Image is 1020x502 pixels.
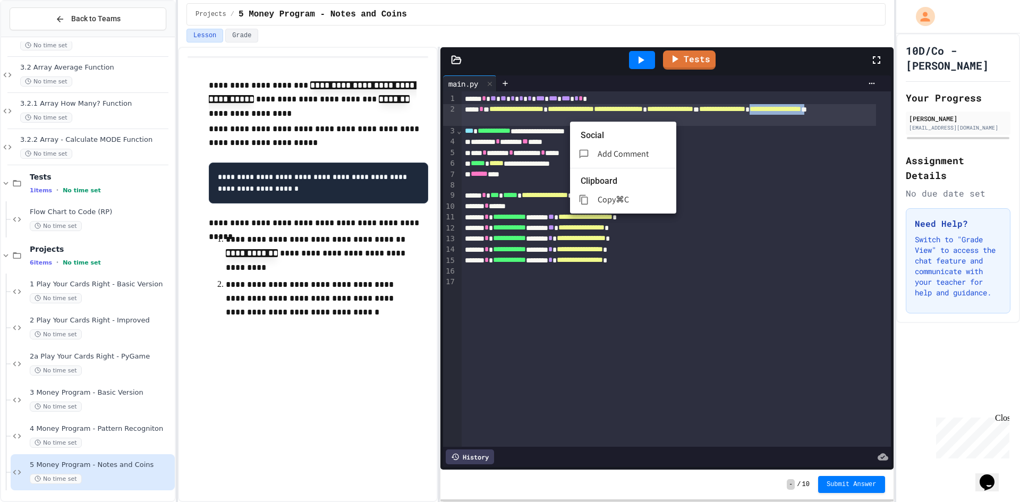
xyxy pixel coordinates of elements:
[443,201,456,212] div: 10
[915,217,1002,230] h3: Need Help?
[446,449,494,464] div: History
[30,187,52,194] span: 1 items
[63,187,101,194] span: No time set
[616,193,629,206] p: ⌘C
[443,212,456,223] div: 11
[443,158,456,169] div: 6
[906,187,1011,200] div: No due date set
[225,29,258,42] button: Grade
[30,259,52,266] span: 6 items
[30,402,82,412] span: No time set
[30,424,173,433] span: 4 Money Program - Pattern Recogniton
[20,40,72,50] span: No time set
[915,234,1002,298] p: Switch to "Grade View" to access the chat feature and communicate with your teacher for help and ...
[906,153,1011,183] h2: Assignment Details
[443,169,456,180] div: 7
[443,190,456,201] div: 9
[30,352,173,361] span: 2a Play Your Cards Right - PyGame
[787,479,795,490] span: -
[909,114,1008,123] div: [PERSON_NAME]
[20,76,72,87] span: No time set
[30,438,82,448] span: No time set
[663,50,716,70] a: Tests
[443,126,456,137] div: 3
[443,137,456,147] div: 4
[30,208,173,217] span: Flow Chart to Code (RP)
[581,127,676,144] li: Social
[30,221,82,231] span: No time set
[56,258,58,267] span: •
[63,259,101,266] span: No time set
[20,149,72,159] span: No time set
[20,63,173,72] span: 3.2 Array Average Function
[30,388,173,397] span: 3 Money Program - Basic Version
[30,329,82,339] span: No time set
[443,180,456,191] div: 8
[443,266,456,277] div: 16
[186,29,223,42] button: Lesson
[20,113,72,123] span: No time set
[906,43,1011,73] h1: 10D/Co - [PERSON_NAME]
[909,124,1008,132] div: [EMAIL_ADDRESS][DOMAIN_NAME]
[906,90,1011,105] h2: Your Progress
[4,4,73,67] div: Chat with us now!Close
[581,173,676,190] li: Clipboard
[598,148,649,159] span: Add Comment
[443,244,456,255] div: 14
[598,194,616,205] span: Copy
[443,234,456,244] div: 13
[905,4,938,29] div: My Account
[443,148,456,158] div: 5
[71,13,121,24] span: Back to Teams
[443,256,456,266] div: 15
[20,99,173,108] span: 3.2.1 Array How Many? Function
[443,277,456,287] div: 17
[30,474,82,484] span: No time set
[231,10,234,19] span: /
[30,172,173,182] span: Tests
[195,10,226,19] span: Projects
[975,460,1009,491] iframe: chat widget
[443,223,456,234] div: 12
[239,8,407,21] span: 5 Money Program - Notes and Coins
[30,316,173,325] span: 2 Play Your Cards Right - Improved
[56,186,58,194] span: •
[443,104,456,126] div: 2
[443,78,483,89] div: main.py
[30,280,173,289] span: 1 Play Your Cards Right - Basic Version
[30,244,173,254] span: Projects
[443,93,456,104] div: 1
[20,135,173,144] span: 3.2.2 Array - Calculate MODE Function
[30,461,173,470] span: 5 Money Program - Notes and Coins
[827,480,877,489] span: Submit Answer
[456,126,462,135] span: Fold line
[802,480,809,489] span: 10
[797,480,801,489] span: /
[932,413,1009,458] iframe: chat widget
[30,365,82,376] span: No time set
[30,293,82,303] span: No time set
